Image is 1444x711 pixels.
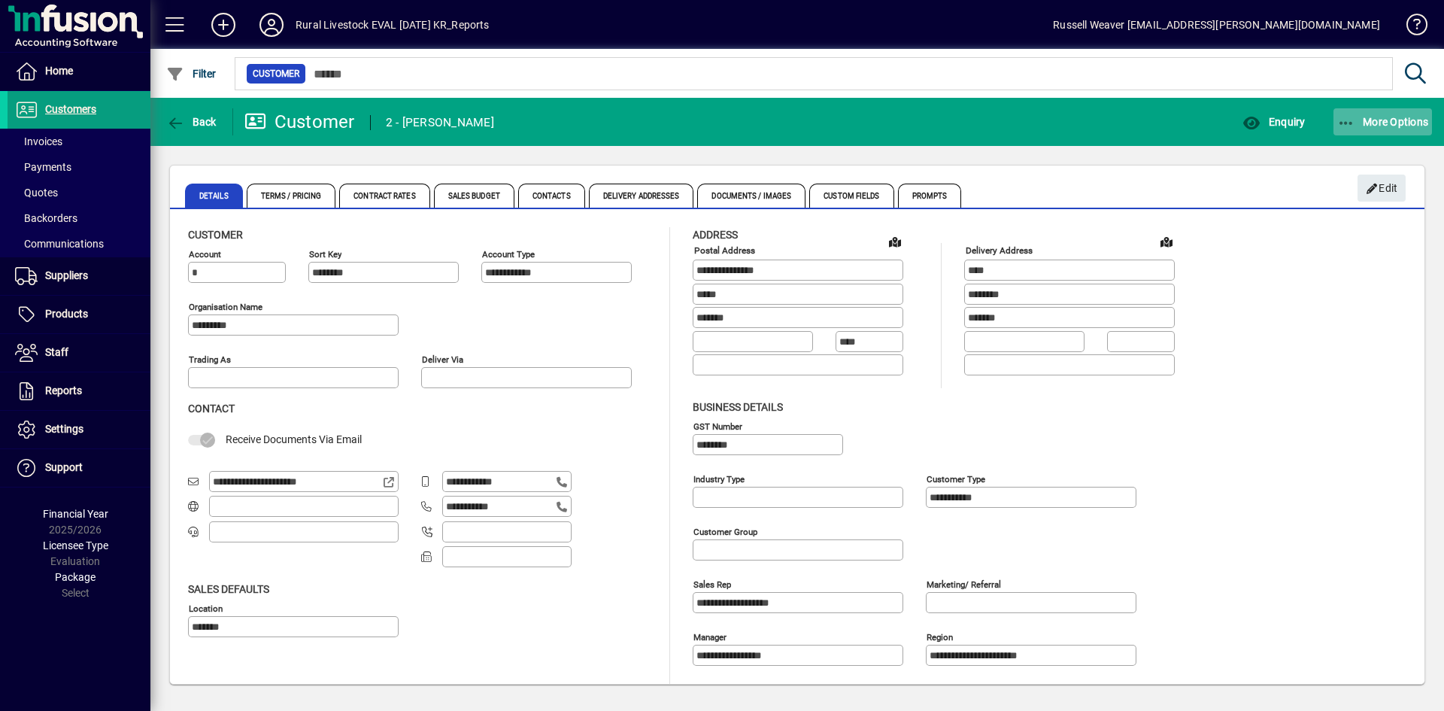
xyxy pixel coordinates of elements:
[8,449,150,487] a: Support
[166,68,217,80] span: Filter
[244,110,355,134] div: Customer
[482,249,535,260] mat-label: Account Type
[188,403,235,415] span: Contact
[45,461,83,473] span: Support
[15,161,71,173] span: Payments
[45,103,96,115] span: Customers
[927,473,985,484] mat-label: Customer type
[43,539,108,551] span: Licensee Type
[226,433,362,445] span: Receive Documents Via Email
[8,372,150,410] a: Reports
[162,108,220,135] button: Back
[45,423,83,435] span: Settings
[8,129,150,154] a: Invoices
[339,184,429,208] span: Contract Rates
[45,65,73,77] span: Home
[518,184,585,208] span: Contacts
[1053,13,1380,37] div: Russell Weaver [EMAIL_ADDRESS][PERSON_NAME][DOMAIN_NAME]
[189,302,262,312] mat-label: Organisation name
[45,269,88,281] span: Suppliers
[8,180,150,205] a: Quotes
[693,421,742,431] mat-label: GST Number
[309,249,341,260] mat-label: Sort key
[188,583,269,595] span: Sales defaults
[45,384,82,397] span: Reports
[693,631,727,642] mat-label: Manager
[15,238,104,250] span: Communications
[434,184,514,208] span: Sales Budget
[8,53,150,90] a: Home
[150,108,233,135] app-page-header-button: Back
[1242,116,1305,128] span: Enquiry
[253,66,299,81] span: Customer
[55,571,96,583] span: Package
[1333,108,1433,135] button: More Options
[693,229,738,241] span: Address
[1337,116,1429,128] span: More Options
[883,229,907,254] a: View on map
[1366,176,1398,201] span: Edit
[693,401,783,413] span: Business details
[8,296,150,333] a: Products
[927,579,1001,589] mat-label: Marketing/ Referral
[693,526,757,536] mat-label: Customer group
[189,249,221,260] mat-label: Account
[199,11,247,38] button: Add
[8,334,150,372] a: Staff
[8,411,150,448] a: Settings
[386,111,494,135] div: 2 - [PERSON_NAME]
[1358,175,1406,202] button: Edit
[927,631,953,642] mat-label: Region
[15,187,58,199] span: Quotes
[247,184,336,208] span: Terms / Pricing
[296,13,490,37] div: Rural Livestock EVAL [DATE] KR_Reports
[697,184,805,208] span: Documents / Images
[166,116,217,128] span: Back
[8,257,150,295] a: Suppliers
[15,212,77,224] span: Backorders
[1395,3,1425,52] a: Knowledge Base
[1239,108,1309,135] button: Enquiry
[8,231,150,257] a: Communications
[162,60,220,87] button: Filter
[1154,229,1179,254] a: View on map
[589,184,694,208] span: Delivery Addresses
[422,354,463,365] mat-label: Deliver via
[189,354,231,365] mat-label: Trading as
[45,346,68,358] span: Staff
[43,508,108,520] span: Financial Year
[898,184,962,208] span: Prompts
[189,603,223,613] mat-label: Location
[247,11,296,38] button: Profile
[809,184,893,208] span: Custom Fields
[15,135,62,147] span: Invoices
[185,184,243,208] span: Details
[693,579,731,589] mat-label: Sales rep
[8,205,150,231] a: Backorders
[8,154,150,180] a: Payments
[693,473,745,484] mat-label: Industry type
[188,229,243,241] span: Customer
[45,308,88,320] span: Products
